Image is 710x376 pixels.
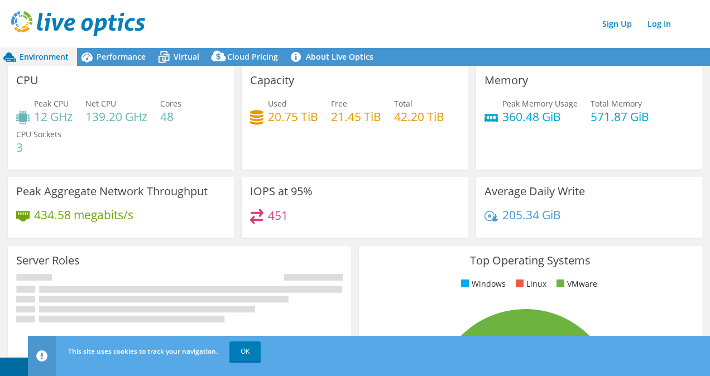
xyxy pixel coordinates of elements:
[16,74,39,86] h3: CPU
[227,51,278,62] span: Cloud Pricing
[502,110,578,123] h4: 360.48 GiB
[394,110,444,123] h4: 42.20 TiB
[268,110,318,123] h4: 20.75 TiB
[11,11,145,36] img: live_optics_svg.svg
[16,185,208,197] h3: Peak Aggregate Network Throughput
[174,51,199,62] span: Virtual
[160,110,181,123] h4: 48
[484,185,585,197] h3: Average Daily Write
[16,254,80,267] h3: Server Roles
[268,209,288,221] h4: 451
[34,98,69,109] span: Peak CPU
[591,98,642,109] span: Total Memory
[331,110,381,123] h4: 21.45 TiB
[16,141,61,153] h4: 3
[16,129,61,139] span: CPU Sockets
[68,346,218,356] span: This site uses cookies to track your navigation.
[554,278,597,290] li: VMware
[484,74,528,86] h3: Memory
[458,278,506,290] li: Windows
[20,51,69,62] span: Environment
[502,98,578,109] span: Peak Memory Usage
[34,110,73,123] h4: 12 GHz
[286,48,382,66] a: About Live Optics
[642,16,677,32] a: Log In
[229,341,261,361] a: OK
[34,209,133,221] h4: 434.58 megabits/s
[394,98,412,109] span: Total
[591,110,649,123] h4: 571.87 GiB
[597,16,637,32] a: Sign Up
[97,51,146,62] span: Performance
[502,209,561,221] h4: 205.34 GiB
[367,254,694,267] h3: Top Operating Systems
[85,110,147,123] h4: 139.20 GHz
[250,185,313,197] h3: IOPS at 95%
[85,98,116,109] span: Net CPU
[160,98,181,109] span: Cores
[268,98,287,109] span: Used
[331,98,347,109] span: Free
[513,278,546,290] li: Linux
[250,74,294,86] h3: Capacity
